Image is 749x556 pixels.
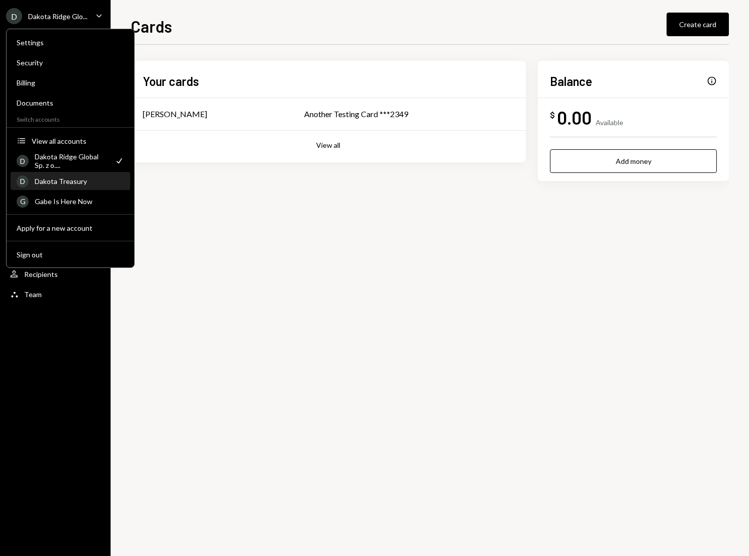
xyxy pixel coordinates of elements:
[316,141,340,150] button: View all
[28,12,87,21] div: Dakota Ridge Glo...
[11,53,130,71] a: Security
[11,94,130,112] a: Documents
[35,177,124,186] div: Dakota Treasury
[6,8,22,24] div: D
[17,78,124,87] div: Billing
[143,108,207,120] div: [PERSON_NAME]
[11,73,130,91] a: Billing
[17,224,124,232] div: Apply for a new account
[35,197,124,206] div: Gabe Is Here Now
[557,106,592,129] div: 0.00
[6,285,105,303] a: Team
[17,58,124,67] div: Security
[11,192,130,210] a: GGabe Is Here Now
[24,290,42,299] div: Team
[143,73,199,89] h2: Your cards
[17,175,29,188] div: D
[550,149,717,173] button: Add money
[596,118,623,127] div: Available
[17,196,29,208] div: G
[131,16,172,36] h1: Cards
[6,265,105,283] a: Recipients
[550,110,555,120] div: $
[17,250,124,259] div: Sign out
[11,33,130,51] a: Settings
[11,172,130,190] a: DDakota Treasury
[11,246,130,264] button: Sign out
[11,132,130,150] button: View all accounts
[17,99,124,107] div: Documents
[550,73,592,89] h2: Balance
[11,219,130,237] button: Apply for a new account
[17,155,29,167] div: D
[32,137,124,145] div: View all accounts
[304,108,514,120] div: Another Testing Card ***2349
[17,38,124,47] div: Settings
[24,270,58,279] div: Recipients
[7,114,134,123] div: Switch accounts
[667,13,729,36] button: Create card
[35,152,108,169] div: Dakota Ridge Global Sp. z o....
